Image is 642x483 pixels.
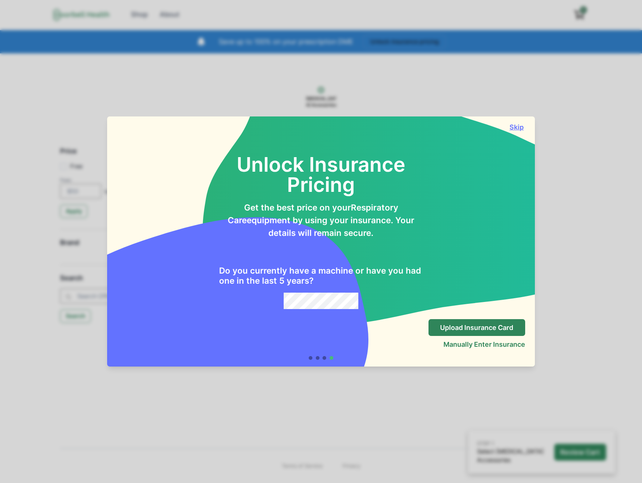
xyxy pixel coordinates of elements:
[219,134,423,194] h2: Unlock Insurance Pricing
[219,266,423,286] h2: Do you currently have a machine or have you had one in the last 5 years?
[440,324,513,332] p: Upload Insurance Card
[219,201,423,239] p: Get the best price on your Respiratory Care equipment by using your insurance. Your details will ...
[508,123,525,131] button: Skip
[443,340,525,348] button: Manually Enter Insurance
[428,319,525,336] button: Upload Insurance Card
